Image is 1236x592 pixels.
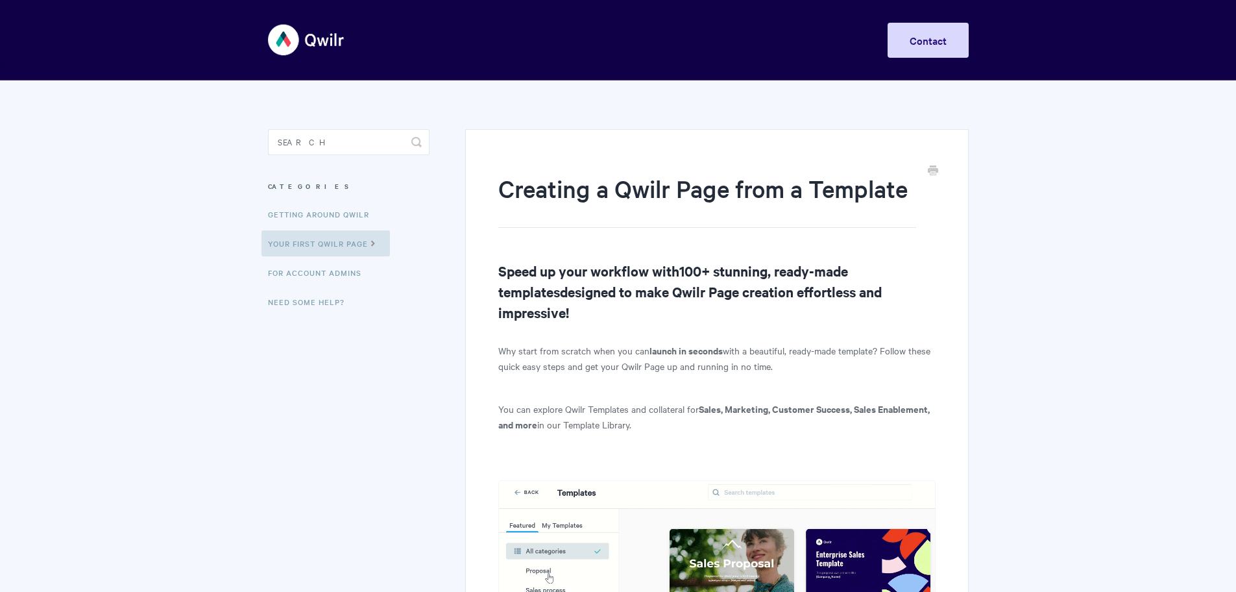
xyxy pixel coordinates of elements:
[498,260,935,323] h2: Speed up your workflow with designed to make Qwilr Page creation effortless and impressive!
[268,16,345,64] img: Qwilr Help Center
[268,129,430,155] input: Search
[261,230,390,256] a: Your First Qwilr Page
[498,172,915,228] h1: Creating a Qwilr Page from a Template
[498,401,935,432] p: You can explore Qwilr Templates and collateral for in our Template Library.
[498,402,930,431] b: Sales, Marketing, Customer Success, Sales Enablement, and more
[888,23,969,58] a: Contact
[268,175,430,198] h3: Categories
[928,164,938,179] a: Print this Article
[498,343,935,374] p: Why start from scratch when you can with a beautiful, ready-made template? Follow these quick eas...
[649,343,723,357] strong: launch in seconds
[268,289,354,315] a: Need Some Help?
[268,201,379,227] a: Getting Around Qwilr
[268,260,371,286] a: For Account Admins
